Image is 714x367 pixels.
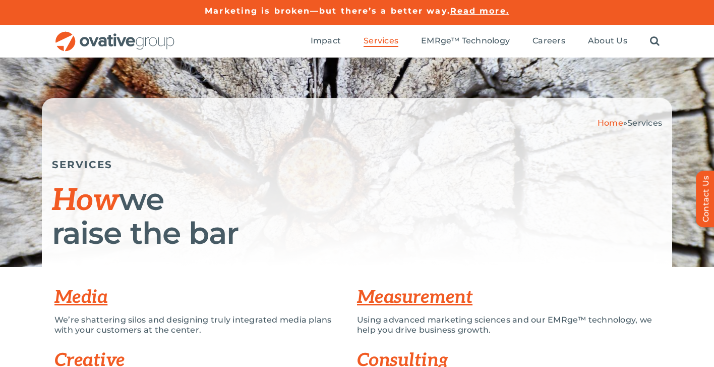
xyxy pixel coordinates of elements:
[54,30,175,40] a: OG_Full_horizontal_RGB
[54,315,342,335] p: We’re shattering silos and designing truly integrated media plans with your customers at the center.
[588,36,627,46] span: About Us
[627,118,662,128] span: Services
[450,6,509,16] a: Read more.
[650,36,660,47] a: Search
[532,36,565,47] a: Careers
[52,159,662,171] h5: SERVICES
[421,36,510,46] span: EMRge™ Technology
[532,36,565,46] span: Careers
[357,286,472,308] a: Measurement
[52,183,119,219] span: How
[205,6,450,16] a: Marketing is broken—but there’s a better way.
[54,286,107,308] a: Media
[52,183,662,249] h1: we raise the bar
[364,36,398,47] a: Services
[311,36,341,46] span: Impact
[357,315,660,335] p: Using advanced marketing sciences and our EMRge™ technology, we help you drive business growth.
[598,118,662,128] span: »
[311,36,341,47] a: Impact
[598,118,623,128] a: Home
[588,36,627,47] a: About Us
[421,36,510,47] a: EMRge™ Technology
[364,36,398,46] span: Services
[311,25,660,58] nav: Menu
